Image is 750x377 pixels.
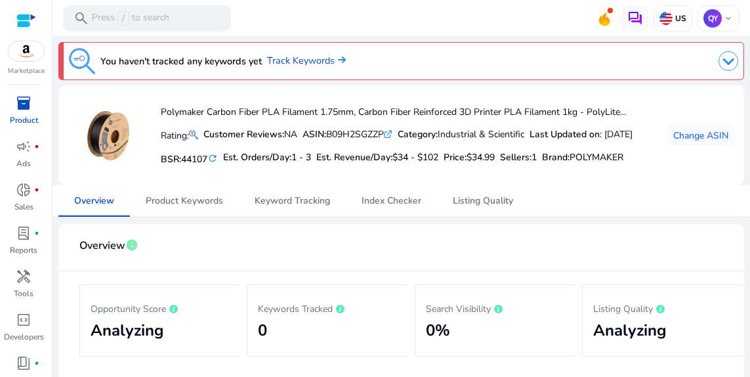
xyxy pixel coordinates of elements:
span: 1 - 3 [291,151,311,164]
span: Product Keywords [146,196,223,206]
span: inventory_2 [16,95,31,111]
h5: Est. Orders/Day: [223,152,311,164]
span: info [125,238,138,252]
span: Overview [79,234,125,257]
p: Tools [14,288,33,299]
p: Opportunity Score [91,300,230,316]
span: $34.99 [467,151,495,164]
p: Listing Quality [593,300,732,316]
span: Overview [74,196,114,206]
div: Industrial & Scientific [398,127,524,141]
h5: : [542,152,623,164]
span: POLYMAKER [570,151,623,164]
p: Search Visibility [426,300,565,316]
span: fiber_manual_record [34,144,39,149]
span: Listing Quality [453,196,513,206]
span: book_4 [16,355,31,371]
span: Change ASIN [673,129,728,143]
h2: 0% [426,321,565,340]
p: Press to search [92,11,169,26]
b: Last Updated on [530,128,600,141]
div: NA [203,127,297,141]
img: amazon.svg [9,41,44,61]
p: Product [10,114,38,126]
span: handyman [16,269,31,284]
span: 44107 [181,153,207,166]
img: us.svg [659,12,673,25]
h5: Sellers: [500,152,537,164]
img: dropdown-arrow.svg [719,51,738,71]
span: search [73,11,89,26]
p: Rating: [161,127,198,143]
span: lab_profile [16,225,31,241]
span: fiber_manual_record [34,361,39,366]
p: Keywords Tracked [258,300,397,316]
span: Keyword Tracking [255,196,330,206]
h2: Analyzing [593,321,732,340]
span: / [117,11,129,26]
span: Index Checker [362,196,421,206]
img: arrow-right.svg [335,56,346,64]
h3: You haven't tracked any keywords yet [100,53,262,69]
img: keyword-tracking.svg [69,48,95,74]
a: Track Keywords [267,54,346,68]
span: 1 [531,151,537,164]
span: fiber_manual_record [34,187,39,192]
h2: Analyzing [91,321,230,340]
h4: Polymaker Carbon Fiber PLA Filament 1.75mm, Carbon Fiber Reinforced 3D Printer PLA Filament 1kg -... [161,107,633,118]
h2: 0 [258,321,397,340]
button: Change ASIN [668,125,734,146]
h5: BSR: [161,151,218,166]
p: Ads [16,158,31,169]
p: Developers [4,331,44,343]
span: $34 - $102 [392,151,438,164]
b: Category: [398,128,438,141]
span: keyboard_arrow_down [723,13,734,24]
p: Reports [10,244,37,256]
div: B09H2SGZZP [302,127,392,141]
span: Brand [542,151,568,164]
h5: Price: [444,152,495,164]
mat-icon: refresh [207,152,218,165]
b: Customer Reviews: [203,128,284,141]
span: code_blocks [16,312,31,328]
img: 81Hjs9OhpsL.jpg [84,111,133,160]
h5: Est. Revenue/Day: [316,152,438,164]
p: Sales [14,201,33,213]
span: donut_small [16,182,31,198]
p: US [673,13,686,24]
span: campaign [16,139,31,154]
span: fiber_manual_record [34,231,39,236]
p: Marketplace [8,66,45,76]
div: : [DATE] [530,127,633,141]
p: QY [703,9,722,28]
b: ASIN: [302,128,326,141]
